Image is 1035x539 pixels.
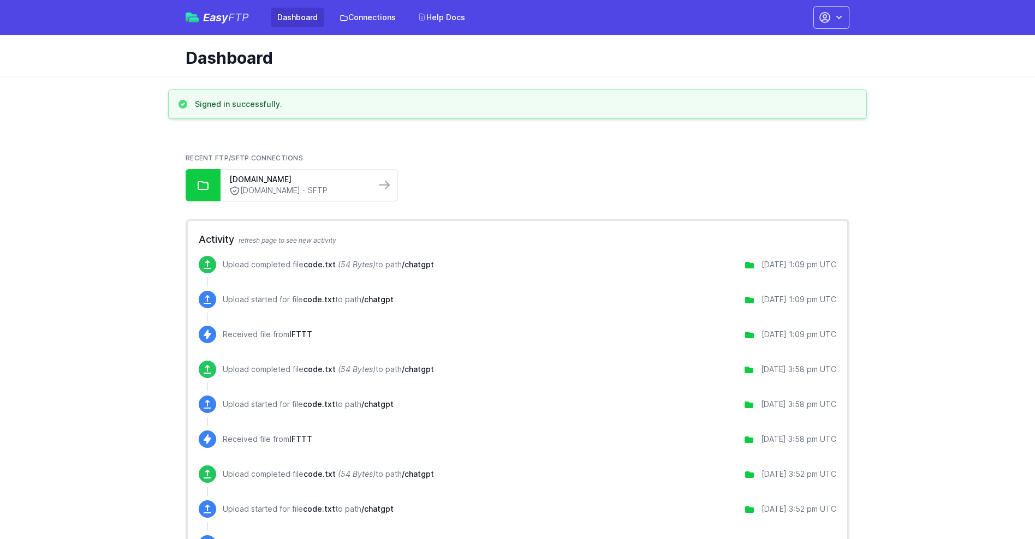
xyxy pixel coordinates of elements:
[229,174,367,185] a: [DOMAIN_NAME]
[304,260,336,269] span: code.txt
[203,12,249,23] span: Easy
[338,260,376,269] i: (54 Bytes)
[361,399,394,409] span: /chatgpt
[402,260,434,269] span: /chatgpt
[402,469,434,478] span: /chatgpt
[361,295,394,304] span: /chatgpt
[761,364,836,375] div: [DATE] 3:58 pm UTC
[223,504,394,514] p: Upload started for file to path
[761,434,836,445] div: [DATE] 3:58 pm UTC
[223,329,312,340] p: Received file from
[223,399,394,410] p: Upload started for file to path
[762,259,836,270] div: [DATE] 1:09 pm UTC
[239,236,336,244] span: refresh page to see new activity
[762,329,836,340] div: [DATE] 1:09 pm UTC
[762,294,836,305] div: [DATE] 1:09 pm UTC
[338,469,376,478] i: (54 Bytes)
[402,364,434,374] span: /chatgpt
[186,154,849,163] h2: Recent FTP/SFTP Connections
[223,364,434,375] p: Upload completed file to path
[303,399,335,409] span: code.txt
[186,13,199,22] img: easyftp_logo.png
[304,364,336,374] span: code.txt
[289,330,312,339] span: IFTTT
[762,469,836,480] div: [DATE] 3:52 pm UTC
[361,504,394,513] span: /chatgpt
[338,364,376,374] i: (54 Bytes)
[228,11,249,24] span: FTP
[762,504,836,514] div: [DATE] 3:52 pm UTC
[303,295,335,304] span: code.txt
[289,434,312,444] span: IFTTT
[223,259,434,270] p: Upload completed file to path
[186,48,841,68] h1: Dashboard
[223,434,312,445] p: Received file from
[761,399,836,410] div: [DATE] 3:58 pm UTC
[223,469,434,480] p: Upload completed file to path
[186,12,249,23] a: EasyFTP
[229,185,367,196] a: [DOMAIN_NAME] - SFTP
[271,8,324,27] a: Dashboard
[411,8,472,27] a: Help Docs
[304,469,336,478] span: code.txt
[223,294,394,305] p: Upload started for file to path
[199,232,836,247] h2: Activity
[303,504,335,513] span: code.txt
[195,99,282,110] h3: Signed in successfully.
[333,8,402,27] a: Connections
